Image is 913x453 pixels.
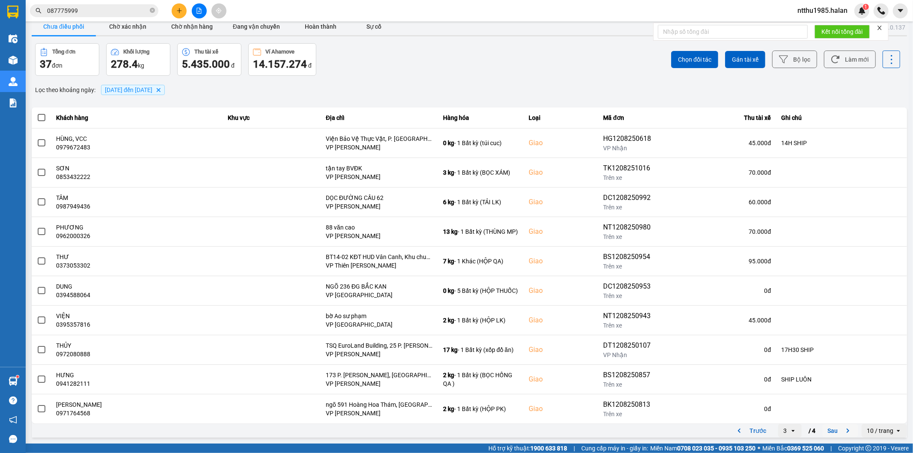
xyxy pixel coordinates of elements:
div: bờ Ao sư phạm [326,312,433,320]
div: 0987949436 [57,202,217,211]
div: ngõ 591 Hoàng Hoa Thám, [GEOGRAPHIC_DATA], [GEOGRAPHIC_DATA] [326,400,433,409]
span: Hỗ trợ kỹ thuật: [488,444,567,453]
div: SHIP LUÔN [781,375,902,384]
div: đ [182,57,237,71]
th: Địa chỉ [321,107,438,128]
div: VP [PERSON_NAME] [326,202,433,211]
img: warehouse-icon [9,34,18,43]
span: copyright [865,445,871,451]
div: HG1208250618 [603,134,657,144]
div: 3 [783,426,787,435]
span: 14.157.274 [253,58,307,70]
th: Hàng hóa [438,107,523,128]
div: Trên xe [603,203,657,212]
span: / 4 [809,426,815,436]
img: warehouse-icon [9,56,18,65]
div: PHƯƠNG [57,223,217,232]
div: 14H SHIP [781,139,902,147]
button: caret-down [893,3,908,18]
div: - 1 Bất kỳ (xốp đồ ăn) [443,346,518,354]
div: DUNG [57,282,217,291]
div: 88 văn cao [326,223,433,232]
div: DC1208250953 [603,281,657,292]
div: kg [111,57,166,71]
button: previous page. current page 3 / 4 [729,424,771,437]
button: Kết nối tổng đài [815,25,870,39]
span: Kết nối tổng đài [821,27,863,36]
input: Selected 10 / trang. [894,426,895,435]
span: close-circle [150,7,155,15]
div: THỦY [57,341,217,350]
div: đ [253,57,312,71]
div: Giao [529,315,593,325]
div: 0 đ [667,375,771,384]
div: Thu tài xế [667,113,771,123]
div: Trên xe [603,262,657,271]
strong: 1900 633 818 [530,445,567,452]
button: Hoàn thành [288,18,353,35]
input: Tìm tên, số ĐT hoặc mã đơn [47,6,148,15]
div: Giao [529,138,593,148]
span: 37 [40,58,52,70]
div: BS1208250954 [603,252,657,262]
div: Tổng đơn [52,49,75,55]
img: icon-new-feature [858,7,866,15]
button: Khối lượng278.4kg [106,43,170,76]
div: Giao [529,197,593,207]
div: Viện Bảo Vệ Thực Vật, P. [GEOGRAPHIC_DATA], [GEOGRAPHIC_DATA], [GEOGRAPHIC_DATA], [GEOGRAPHIC_DAT... [326,134,433,143]
span: 0 kg [443,140,454,146]
div: BK1208250813 [603,399,657,410]
div: 0 đ [667,286,771,295]
span: 5.435.000 [182,58,230,70]
button: Chờ xác nhận [96,18,160,35]
span: question-circle [9,396,17,405]
button: Thu tài xế5.435.000 đ [177,43,241,76]
div: Giao [529,226,593,237]
span: Miền Bắc [762,444,824,453]
span: Cung cấp máy in - giấy in: [581,444,648,453]
span: ⚪️ [758,447,760,450]
div: Trên xe [603,380,657,389]
span: Lọc theo khoảng ngày : [35,85,95,95]
span: caret-down [897,7,904,15]
button: plus [172,3,187,18]
span: 7 kg [443,258,454,265]
span: 278.4 [111,58,138,70]
strong: 0369 525 060 [787,445,824,452]
div: 60.000 đ [667,198,771,206]
button: next page. current page 3 / 4 [822,424,858,437]
div: Giao [529,167,593,178]
th: Khách hàng [51,107,223,128]
div: Giao [529,374,593,384]
sup: 1 [863,4,869,10]
div: Giao [529,345,593,355]
span: 3 kg [443,169,454,176]
span: Chọn đối tác [678,55,711,64]
span: Miền Nam [650,444,755,453]
button: aim [211,3,226,18]
button: Bộ lọc [772,51,817,68]
div: Giao [529,404,593,414]
div: tận tay BVĐK [326,164,433,173]
svg: open [895,427,902,434]
span: aim [216,8,222,14]
div: VIỆN [57,312,217,320]
img: warehouse-icon [9,77,18,86]
span: ntthu1985.halan [791,5,854,16]
div: 0971764568 [57,409,217,417]
button: Tổng đơn37đơn [35,43,99,76]
div: Khối lượng [123,49,149,55]
div: - 5 Bất kỳ (HỘP THUỐC) [443,286,518,295]
div: - 1 Bất kỳ (THÙNG MP) [443,227,518,236]
button: file-add [192,3,207,18]
img: warehouse-icon [9,377,18,386]
span: | [830,444,832,453]
button: Ví Ahamove14.157.274 đ [248,43,316,76]
div: Giao [529,286,593,296]
input: Nhập số tổng đài [658,25,808,39]
span: search [36,8,42,14]
div: VP [GEOGRAPHIC_DATA] [326,291,433,299]
div: Trên xe [603,410,657,418]
th: Khu vực [223,107,321,128]
div: NGÕ 236 ĐG BẮC KAN [326,282,433,291]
